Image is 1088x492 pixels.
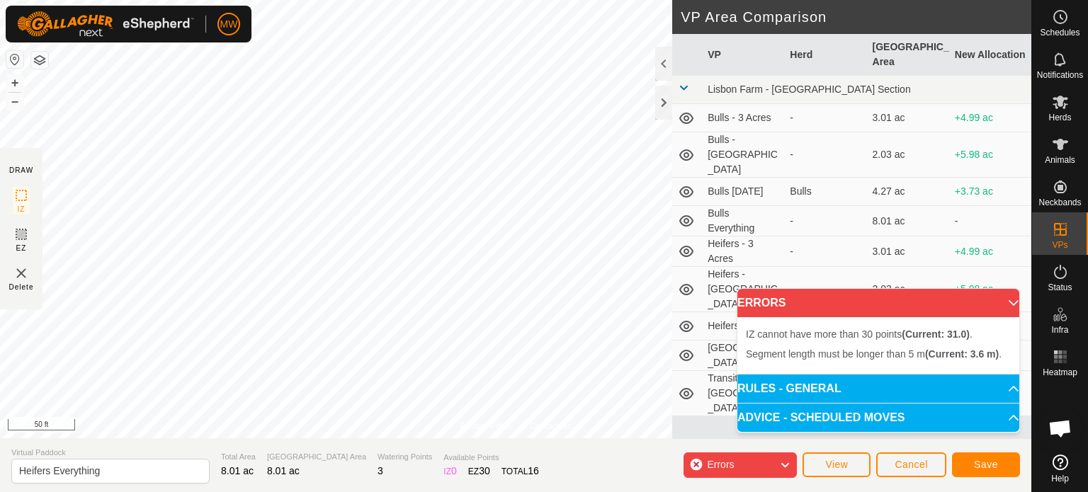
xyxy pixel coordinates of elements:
span: Herds [1048,113,1071,122]
button: Reset Map [6,51,23,68]
td: 4.27 ac [867,178,949,206]
th: VP [702,34,784,76]
button: – [6,93,23,110]
a: Privacy Policy [460,420,513,433]
a: Contact Us [530,420,572,433]
td: 3.01 ac [867,236,949,267]
span: 16 [528,465,539,476]
button: + [6,74,23,91]
span: 30 [479,465,490,476]
span: Watering Points [378,451,432,463]
span: Segment length must be longer than 5 m . [746,348,1002,360]
div: IZ [443,464,456,479]
button: Save [952,452,1020,477]
span: Animals [1045,156,1075,164]
div: - [790,244,861,259]
span: IZ [18,204,25,214]
span: 0 [451,465,457,476]
th: New Allocation [949,34,1031,76]
span: 3 [378,465,383,476]
span: Available Points [443,452,539,464]
p-accordion-header: ERRORS [737,289,1019,317]
div: - [790,147,861,162]
span: Status [1048,283,1072,292]
td: Heifers - 3 Acres [702,236,784,267]
span: [GEOGRAPHIC_DATA] Area [267,451,366,463]
span: Infra [1051,326,1068,334]
td: +5.98 ac [949,267,1031,312]
td: +3.73 ac [949,178,1031,206]
td: +4.99 ac [949,236,1031,267]
td: Bulls [DATE] [702,178,784,206]
td: Heifers - [GEOGRAPHIC_DATA] [702,267,784,312]
td: Bulls - 3 Acres [702,104,784,132]
div: - [790,110,861,125]
td: Transition to [GEOGRAPHIC_DATA] [702,371,784,416]
div: DRAW [9,165,33,176]
span: Cancel [895,459,928,470]
td: 8.01 ac [867,206,949,236]
span: Schedules [1040,28,1079,37]
span: View [825,459,848,470]
div: Bulls [790,184,861,199]
th: Herd [784,34,866,76]
span: VPs [1052,241,1067,249]
span: Notifications [1037,71,1083,79]
span: IZ cannot have more than 30 points . [746,328,973,340]
th: [GEOGRAPHIC_DATA] Area [867,34,949,76]
button: View [803,452,871,477]
div: - [790,282,861,297]
button: Cancel [876,452,946,477]
td: 3.01 ac [867,104,949,132]
td: Bulls - [GEOGRAPHIC_DATA] [702,132,784,178]
span: EZ [16,243,27,253]
td: - [949,206,1031,236]
div: Open chat [1039,407,1082,450]
div: - [790,214,861,229]
td: +4.99 ac [949,104,1031,132]
span: Neckbands [1038,198,1081,207]
td: 2.03 ac [867,267,949,312]
span: Errors [707,459,734,470]
img: Gallagher Logo [17,11,194,37]
span: Virtual Paddock [11,447,210,459]
td: [GEOGRAPHIC_DATA] [702,341,784,371]
h2: VP Area Comparison [681,8,1031,25]
button: Map Layers [31,52,48,69]
div: EZ [468,464,490,479]
td: 2.03 ac [867,132,949,178]
b: (Current: 3.6 m) [925,348,999,360]
span: Save [974,459,998,470]
span: Lisbon Farm - [GEOGRAPHIC_DATA] Section [708,84,911,95]
span: 8.01 ac [221,465,254,476]
span: Delete [9,282,34,292]
span: Help [1051,474,1069,483]
td: +5.98 ac [949,132,1031,178]
span: MW [220,17,238,32]
span: 8.01 ac [267,465,300,476]
img: VP [13,265,30,282]
span: ADVICE - SCHEDULED MOVES [737,412,905,423]
td: Heifers [DATE] [702,312,784,341]
p-accordion-header: RULES - GENERAL [737,374,1019,403]
span: ERRORS [737,297,786,309]
span: Total Area [221,451,256,463]
p-accordion-content: ERRORS [737,317,1019,374]
td: Bulls Everything [702,206,784,236]
div: TOTAL [501,464,539,479]
span: RULES - GENERAL [737,383,841,394]
p-accordion-header: ADVICE - SCHEDULED MOVES [737,404,1019,432]
span: Heatmap [1043,368,1077,377]
b: (Current: 31.0) [902,328,970,340]
a: Help [1032,449,1088,488]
